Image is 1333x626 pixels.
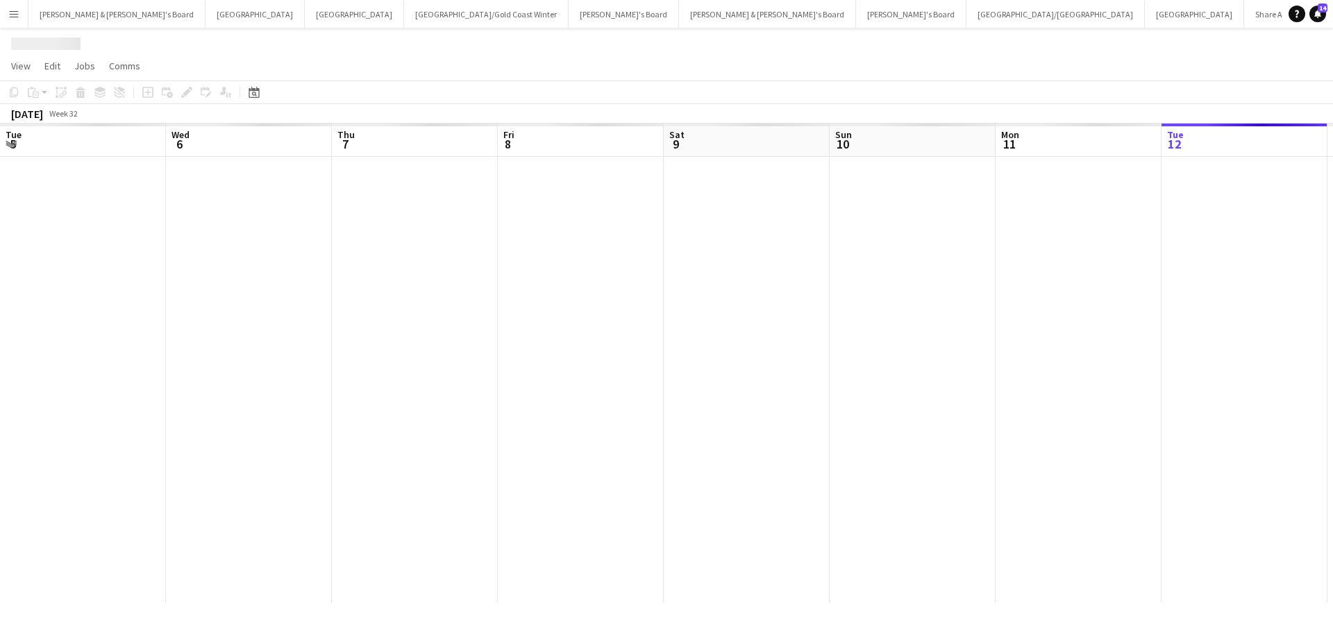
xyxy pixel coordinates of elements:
[679,1,856,28] button: [PERSON_NAME] & [PERSON_NAME]'s Board
[6,128,22,141] span: Tue
[11,107,43,121] div: [DATE]
[667,136,685,152] span: 9
[44,60,60,72] span: Edit
[833,136,852,152] span: 10
[835,128,852,141] span: Sun
[39,57,66,75] a: Edit
[206,1,305,28] button: [GEOGRAPHIC_DATA]
[28,1,206,28] button: [PERSON_NAME] & [PERSON_NAME]'s Board
[1167,128,1184,141] span: Tue
[69,57,101,75] a: Jobs
[169,136,190,152] span: 6
[501,136,514,152] span: 8
[11,60,31,72] span: View
[337,128,355,141] span: Thu
[503,128,514,141] span: Fri
[669,128,685,141] span: Sat
[404,1,569,28] button: [GEOGRAPHIC_DATA]/Gold Coast Winter
[1001,128,1019,141] span: Mon
[1165,136,1184,152] span: 12
[171,128,190,141] span: Wed
[569,1,679,28] button: [PERSON_NAME]'s Board
[305,1,404,28] button: [GEOGRAPHIC_DATA]
[6,57,36,75] a: View
[966,1,1145,28] button: [GEOGRAPHIC_DATA]/[GEOGRAPHIC_DATA]
[74,60,95,72] span: Jobs
[109,60,140,72] span: Comms
[46,108,81,119] span: Week 32
[1145,1,1244,28] button: [GEOGRAPHIC_DATA]
[3,136,22,152] span: 5
[103,57,146,75] a: Comms
[999,136,1019,152] span: 11
[1309,6,1326,22] a: 14
[335,136,355,152] span: 7
[856,1,966,28] button: [PERSON_NAME]'s Board
[1318,3,1327,12] span: 14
